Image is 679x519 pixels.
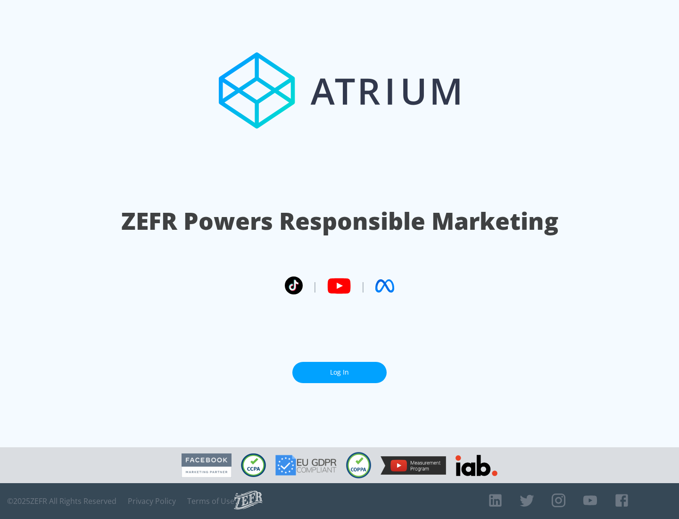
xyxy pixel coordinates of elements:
span: © 2025 ZEFR All Rights Reserved [7,496,116,506]
img: IAB [455,455,497,476]
span: | [360,279,366,293]
img: CCPA Compliant [241,453,266,477]
img: GDPR Compliant [275,455,337,476]
img: Facebook Marketing Partner [182,453,232,477]
img: COPPA Compliant [346,452,371,478]
a: Log In [292,362,387,383]
span: | [312,279,318,293]
a: Privacy Policy [128,496,176,506]
a: Terms of Use [187,496,234,506]
h1: ZEFR Powers Responsible Marketing [121,205,558,237]
img: YouTube Measurement Program [381,456,446,475]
